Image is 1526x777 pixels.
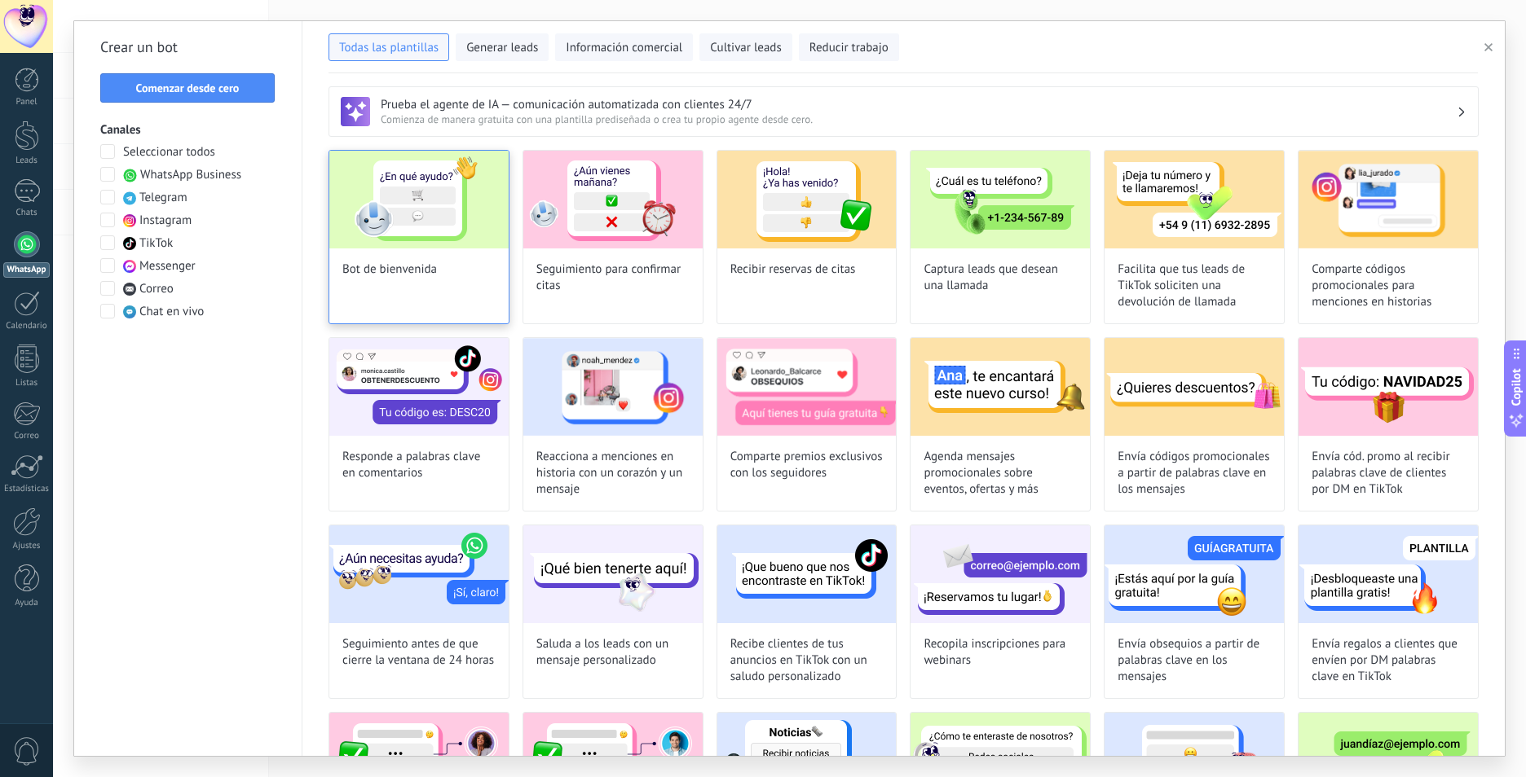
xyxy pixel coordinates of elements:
[924,636,1077,669] span: Recopila inscripciones para webinars
[730,449,884,481] span: Comparte premios exclusivos con los seguidores
[523,525,703,623] img: Saluda a los leads con un mensaje personalizado
[342,449,496,481] span: Responde a palabras clave en comentarios
[730,261,856,278] span: Recibir reservas de citas
[1299,525,1478,623] img: Envía regalos a clientes que envíen por DM palabras clave en TikTok
[3,431,51,441] div: Correo
[136,82,240,94] span: Comenzar desde cero
[3,541,51,551] div: Ajustes
[911,338,1090,436] img: Agenda mensajes promocionales sobre eventos, ofertas y más
[3,208,51,218] div: Chats
[699,33,792,61] button: Cultivar leads
[329,525,509,623] img: Seguimiento antes de que cierre la ventana de 24 horas
[924,261,1077,294] span: Captura leads que desean una llamada
[139,258,196,274] span: Messenger
[710,40,781,56] span: Cultivar leads
[523,338,703,436] img: Reacciona a menciones en historia con un corazón y un mensaje
[1105,338,1284,436] img: Envía códigos promocionales a partir de palabras clave en los mensajes
[140,167,241,183] span: WhatsApp Business
[1118,636,1271,685] span: Envía obsequios a partir de palabras clave en los mensajes
[809,40,889,56] span: Reducir trabajo
[466,40,538,56] span: Generar leads
[1105,525,1284,623] img: Envía obsequios a partir de palabras clave en los mensajes
[3,378,51,388] div: Listas
[1312,261,1465,310] span: Comparte códigos promocionales para menciones en historias
[3,97,51,108] div: Panel
[381,112,1457,126] span: Comienza de manera gratuita con una plantilla prediseñada o crea tu propio agente desde cero.
[536,449,690,498] span: Reacciona a menciones en historia con un corazón y un mensaje
[911,151,1090,248] img: Captura leads que desean una llamada
[730,636,884,685] span: Recibe clientes de tus anuncios en TikTok con un saludo personalizado
[139,235,173,252] span: TikTok
[3,156,51,166] div: Leads
[523,151,703,248] img: Seguimiento para confirmar citas
[139,304,204,320] span: Chat en vivo
[1312,449,1465,498] span: Envía cód. promo al recibir palabras clave de clientes por DM en TikTok
[1118,449,1271,498] span: Envía códigos promocionales a partir de palabras clave en los mensajes
[1299,151,1478,248] img: Comparte códigos promocionales para menciones en historias
[342,261,437,278] span: Bot de bienvenida
[100,73,275,103] button: Comenzar desde cero
[342,636,496,669] span: Seguimiento antes de que cierre la ventana de 24 horas
[1105,151,1284,248] img: Facilita que tus leads de TikTok soliciten una devolución de llamada
[924,449,1077,498] span: Agenda mensajes promocionales sobre eventos, ofertas y más
[717,525,897,623] img: Recibe clientes de tus anuncios en TikTok con un saludo personalizado
[100,122,276,138] h3: Canales
[139,281,174,297] span: Correo
[536,261,690,294] span: Seguimiento para confirmar citas
[1299,338,1478,436] img: Envía cód. promo al recibir palabras clave de clientes por DM en TikTok
[123,144,215,160] span: Seleccionar todos
[381,97,1457,112] h3: Prueba el agente de IA — comunicación automatizada con clientes 24/7
[717,338,897,436] img: Comparte premios exclusivos con los seguidores
[3,484,51,494] div: Estadísticas
[717,151,897,248] img: Recibir reservas de citas
[339,40,439,56] span: Todas las plantillas
[139,190,187,206] span: Telegram
[329,33,449,61] button: Todas las plantillas
[456,33,549,61] button: Generar leads
[536,636,690,669] span: Saluda a los leads con un mensaje personalizado
[329,338,509,436] img: Responde a palabras clave en comentarios
[100,34,276,60] h2: Crear un bot
[566,40,682,56] span: Información comercial
[1312,636,1465,685] span: Envía regalos a clientes que envíen por DM palabras clave en TikTok
[1118,261,1271,310] span: Facilita que tus leads de TikTok soliciten una devolución de llamada
[139,213,192,229] span: Instagram
[3,262,50,278] div: WhatsApp
[3,598,51,608] div: Ayuda
[911,525,1090,623] img: Recopila inscripciones para webinars
[555,33,693,61] button: Información comercial
[3,321,51,331] div: Calendario
[799,33,899,61] button: Reducir trabajo
[1508,369,1524,406] span: Copilot
[329,151,509,248] img: Bot de bienvenida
